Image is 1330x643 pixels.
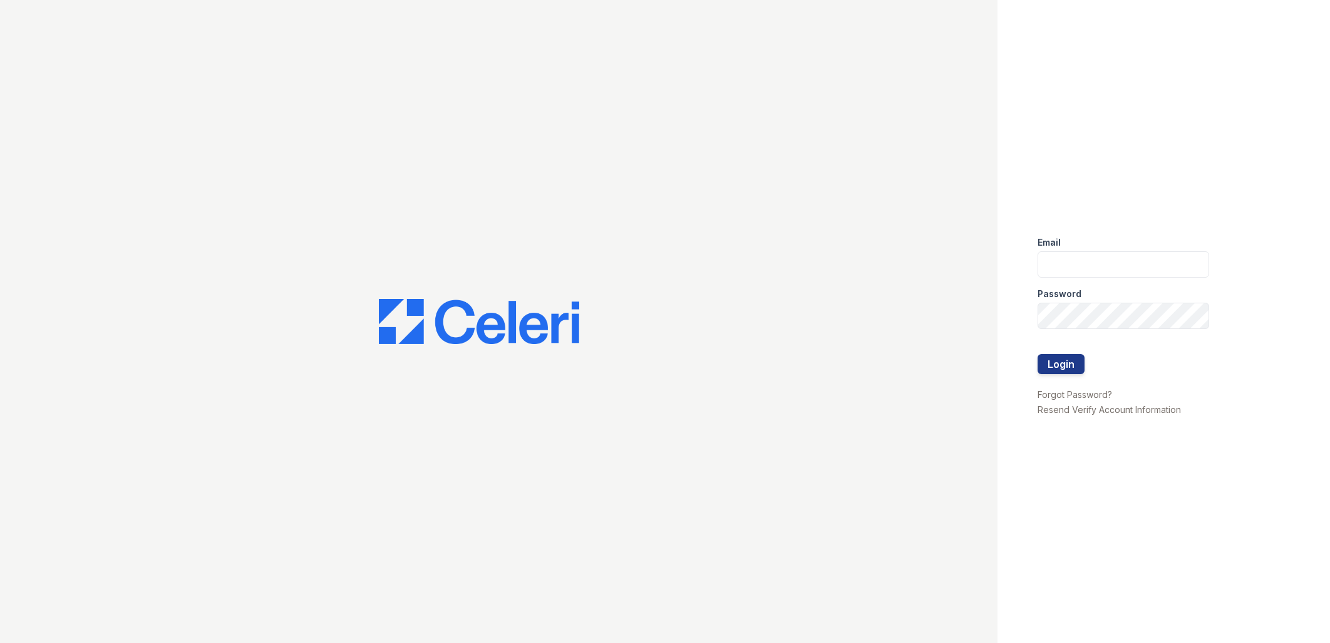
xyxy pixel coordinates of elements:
[1038,288,1081,300] label: Password
[1038,404,1181,415] a: Resend Verify Account Information
[1038,236,1061,249] label: Email
[379,299,579,344] img: CE_Logo_Blue-a8612792a0a2168367f1c8372b55b34899dd931a85d93a1a3d3e32e68fde9ad4.png
[1038,389,1112,400] a: Forgot Password?
[1038,354,1085,374] button: Login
